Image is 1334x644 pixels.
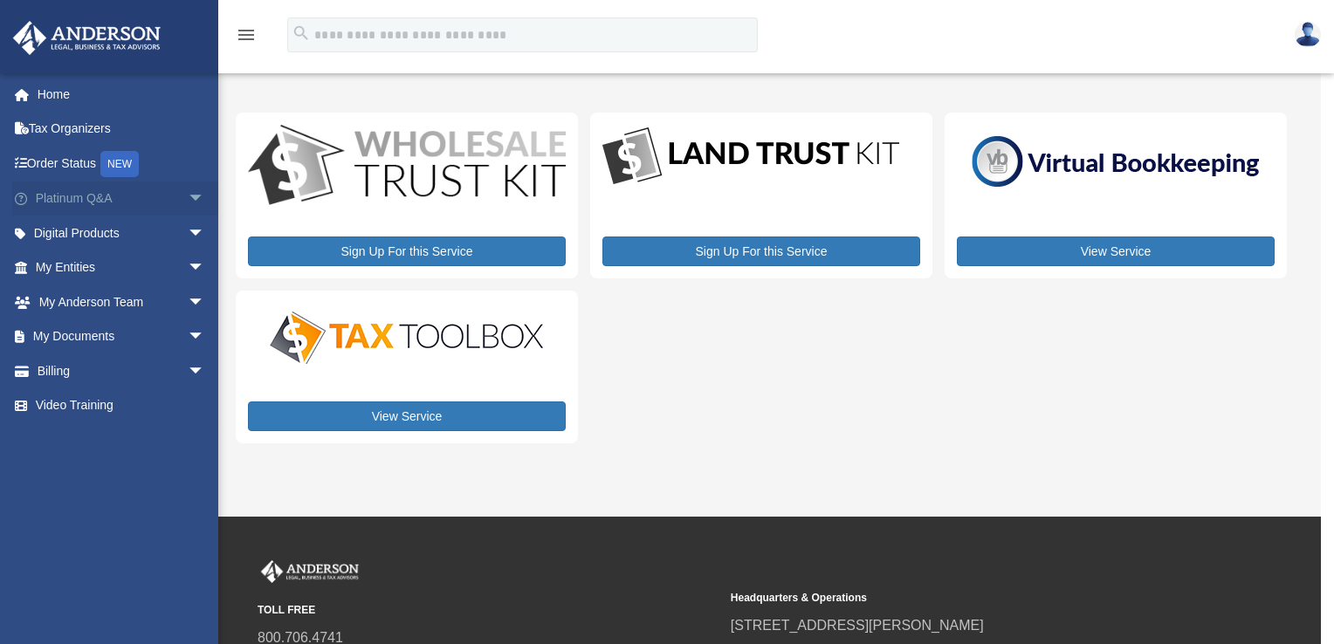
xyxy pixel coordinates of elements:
[12,77,231,112] a: Home
[8,21,166,55] img: Anderson Advisors Platinum Portal
[731,618,984,633] a: [STREET_ADDRESS][PERSON_NAME]
[248,236,566,266] a: Sign Up For this Service
[100,151,139,177] div: NEW
[188,182,223,217] span: arrow_drop_down
[957,236,1275,266] a: View Service
[602,236,920,266] a: Sign Up For this Service
[188,319,223,355] span: arrow_drop_down
[258,601,719,620] small: TOLL FREE
[731,589,1192,607] small: Headquarters & Operations
[236,24,257,45] i: menu
[12,112,231,147] a: Tax Organizers
[188,284,223,320] span: arrow_drop_down
[248,401,566,431] a: View Service
[12,146,231,182] a: Order StatusNEW
[188,216,223,251] span: arrow_drop_down
[12,182,231,216] a: Platinum Q&Aarrow_drop_down
[12,388,231,423] a: Video Training
[12,353,231,388] a: Billingarrow_drop_down
[602,125,899,188] img: LandTrust_lgo-1.jpg
[12,216,223,250] a: Digital Productsarrow_drop_down
[12,319,231,354] a: My Documentsarrow_drop_down
[188,353,223,389] span: arrow_drop_down
[188,250,223,286] span: arrow_drop_down
[236,31,257,45] a: menu
[258,560,362,583] img: Anderson Advisors Platinum Portal
[292,24,311,43] i: search
[12,250,231,285] a: My Entitiesarrow_drop_down
[1295,22,1321,47] img: User Pic
[248,125,566,209] img: WS-Trust-Kit-lgo-1.jpg
[12,284,231,319] a: My Anderson Teamarrow_drop_down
